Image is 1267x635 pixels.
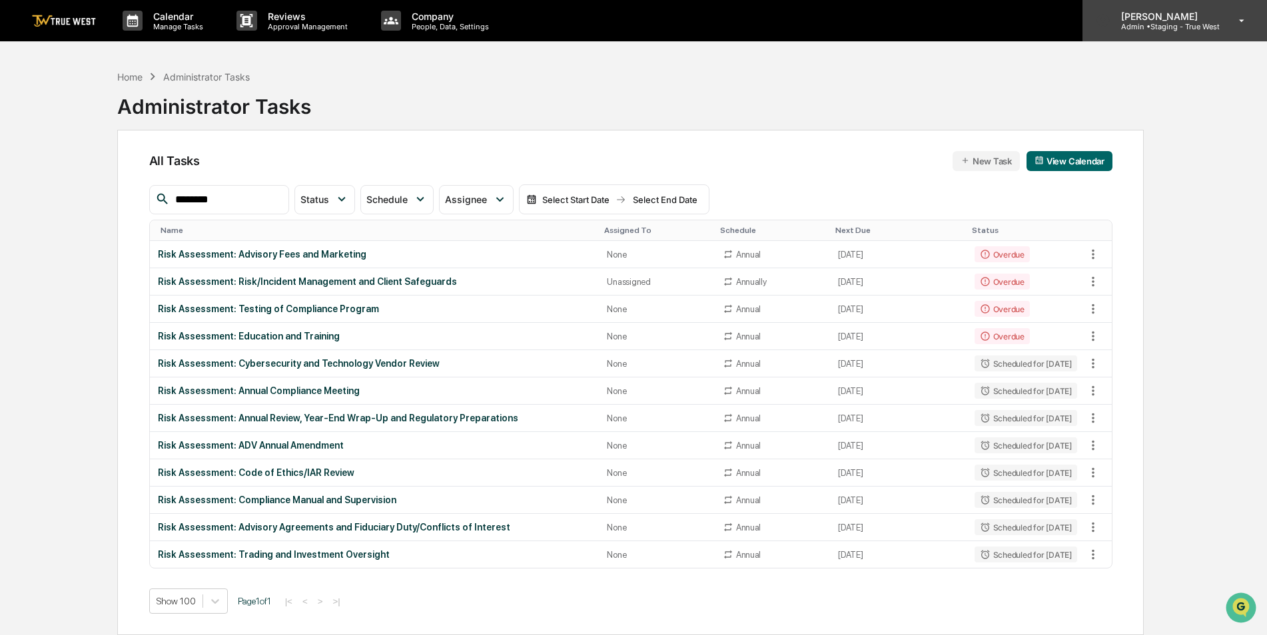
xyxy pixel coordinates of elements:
[736,523,761,532] div: Annual
[257,11,354,22] p: Reviews
[32,15,96,27] img: logo
[8,188,89,212] a: 🔎Data Lookup
[604,226,709,235] div: Toggle SortBy
[736,331,761,341] div: Annual
[607,331,706,341] div: None
[91,162,171,186] a: 🗄️Attestations
[161,226,594,235] div: Toggle SortBy
[830,350,966,377] td: [DATE]
[736,413,761,423] div: Annual
[143,22,210,31] p: Manage Tasks
[607,495,706,505] div: None
[97,169,107,180] div: 🗄️
[607,304,706,314] div: None
[143,11,210,22] p: Calendar
[226,106,242,122] button: Start new chat
[830,541,966,568] td: [DATE]
[366,194,408,205] span: Schedule
[975,246,1030,262] div: Overdue
[736,277,767,287] div: Annually
[1035,156,1044,165] img: calendar
[830,268,966,296] td: [DATE]
[445,194,487,205] span: Assignee
[720,226,825,235] div: Toggle SortBy
[281,596,296,607] button: |<
[117,71,143,83] div: Home
[238,596,271,606] span: Page 1 of 1
[607,250,706,260] div: None
[975,410,1077,426] div: Scheduled for [DATE]
[975,492,1077,508] div: Scheduled for [DATE]
[830,405,966,432] td: [DATE]
[158,304,592,314] div: Risk Assessment: Testing of Compliance Program
[736,550,761,560] div: Annual
[607,277,706,287] div: Unassigned
[830,459,966,487] td: [DATE]
[830,487,966,514] td: [DATE]
[298,596,312,607] button: <
[45,102,218,115] div: Start new chat
[736,386,761,396] div: Annual
[158,467,592,478] div: Risk Assessment: Code of Ethics/IAR Review
[1110,22,1220,31] p: Admin • Staging - True West
[953,151,1020,171] button: New Task
[328,596,344,607] button: >|
[401,22,496,31] p: People, Data, Settings
[616,194,626,205] img: arrow right
[158,495,592,505] div: Risk Assessment: Compliance Manual and Supervision
[975,328,1030,344] div: Overdue
[975,383,1077,399] div: Scheduled for [DATE]
[830,241,966,268] td: [DATE]
[1027,151,1112,171] button: View Calendar
[13,28,242,49] p: How can we help?
[13,169,24,180] div: 🖐️
[830,432,966,459] td: [DATE]
[975,301,1030,317] div: Overdue
[607,523,706,532] div: None
[975,355,1077,371] div: Scheduled for [DATE]
[1224,591,1260,627] iframe: Open customer support
[736,441,761,451] div: Annual
[607,413,706,423] div: None
[830,323,966,350] td: [DATE]
[975,465,1077,481] div: Scheduled for [DATE]
[158,549,592,560] div: Risk Assessment: Trading and Investment Oversight
[13,102,37,126] img: 1746055101610-c473b297-6a78-478c-a979-82029cc54cd1
[27,193,84,206] span: Data Lookup
[158,276,592,287] div: Risk Assessment: Risk/Incident Management and Client Safeguards
[972,226,1080,235] div: Toggle SortBy
[1085,226,1112,235] div: Toggle SortBy
[133,226,161,236] span: Pylon
[158,358,592,369] div: Risk Assessment: Cybersecurity and Technology Vendor Review
[45,115,169,126] div: We're available if you need us!
[975,546,1077,562] div: Scheduled for [DATE]
[314,596,327,607] button: >
[158,249,592,260] div: Risk Assessment: Advisory Fees and Marketing
[526,194,537,205] img: calendar
[830,377,966,405] td: [DATE]
[163,71,250,83] div: Administrator Tasks
[8,162,91,186] a: 🖐️Preclearance
[27,168,86,181] span: Preclearance
[110,168,165,181] span: Attestations
[540,194,613,205] div: Select Start Date
[117,84,311,118] div: Administrator Tasks
[830,296,966,323] td: [DATE]
[158,522,592,532] div: Risk Assessment: Advisory Agreements and Fiduciary Duty/Conflicts of Interest
[607,468,706,478] div: None
[149,154,200,168] span: All Tasks
[975,519,1077,535] div: Scheduled for [DATE]
[607,441,706,451] div: None
[736,304,761,314] div: Annual
[629,194,702,205] div: Select End Date
[158,440,592,451] div: Risk Assessment: ADV Annual Amendment
[736,495,761,505] div: Annual
[158,331,592,341] div: Risk Assessment: Education and Training
[830,514,966,541] td: [DATE]
[300,194,329,205] span: Status
[158,413,592,423] div: Risk Assessment: Annual Review, Year-End Wrap-Up and Regulatory Preparations
[736,359,761,369] div: Annual
[835,226,961,235] div: Toggle SortBy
